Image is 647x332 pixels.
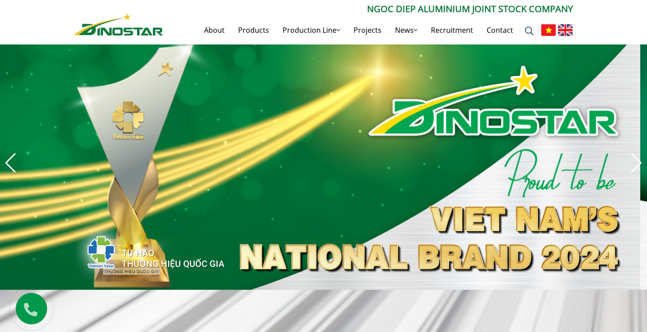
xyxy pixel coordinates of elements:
img: English [558,24,573,36]
p: NGOC DIEP ALUMINIUM JOINT STOCK COMPANY [163,2,573,16]
a: Contact [480,16,520,44]
div: Next slide [630,153,643,173]
img: Tiếng Việt [541,24,556,36]
div: Previous slide [4,153,17,173]
img: thqg [61,220,226,281]
img: search [525,27,534,35]
a: About [197,16,231,44]
a: Recruitment [424,16,480,44]
a: Nhôm Dinostar [74,11,163,35]
a: Projects [347,16,388,44]
a: News [388,16,424,44]
a: Products [231,16,276,44]
a: Production Line [276,16,347,44]
img: Nhôm Dinostar [74,13,163,35]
